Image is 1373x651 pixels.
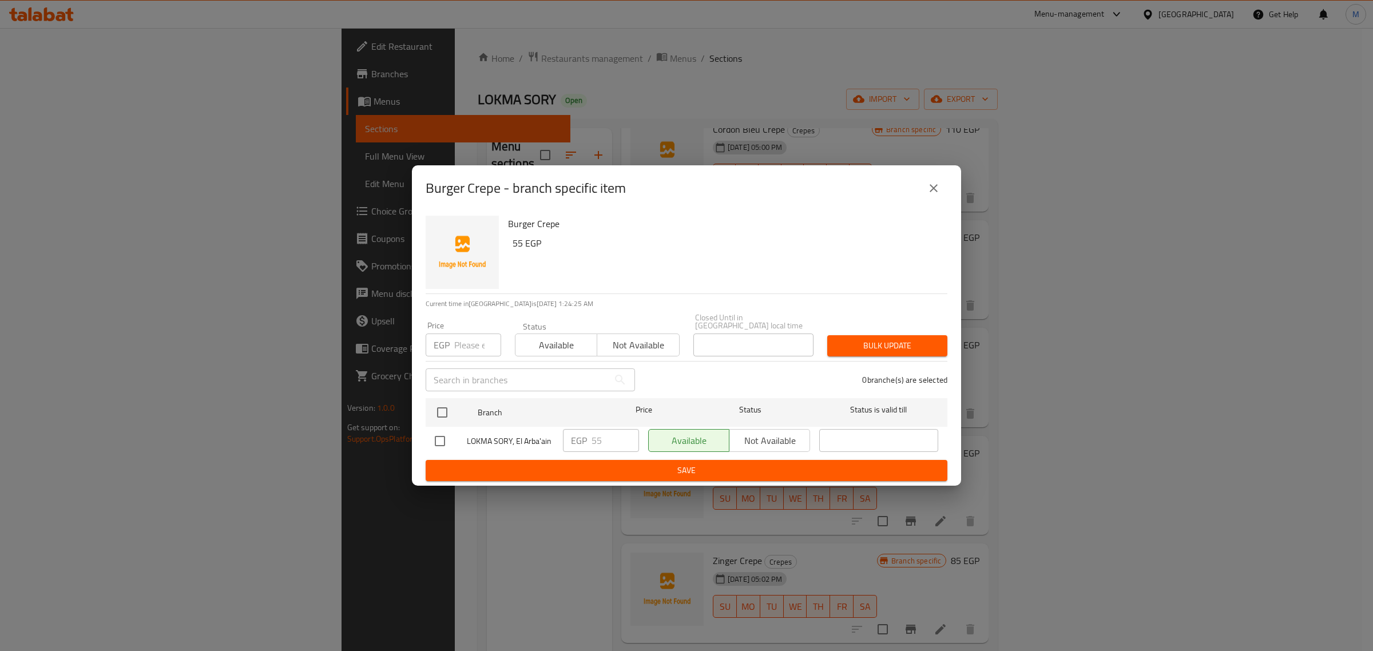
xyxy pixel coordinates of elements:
[920,174,947,202] button: close
[827,335,947,356] button: Bulk update
[426,216,499,289] img: Burger Crepe
[426,368,609,391] input: Search in branches
[862,374,947,386] p: 0 branche(s) are selected
[602,337,674,354] span: Not available
[454,334,501,356] input: Please enter price
[426,299,947,309] p: Current time in [GEOGRAPHIC_DATA] is [DATE] 1:24:25 AM
[515,334,597,356] button: Available
[513,235,938,251] h6: 55 EGP
[819,403,938,417] span: Status is valid till
[836,339,938,353] span: Bulk update
[597,334,679,356] button: Not available
[467,434,554,448] span: LOKMA SORY, El Arba'ain
[508,216,938,232] h6: Burger Crepe
[435,463,938,478] span: Save
[606,403,682,417] span: Price
[478,406,597,420] span: Branch
[426,179,626,197] h2: Burger Crepe - branch specific item
[691,403,810,417] span: Status
[520,337,593,354] span: Available
[592,429,639,452] input: Please enter price
[571,434,587,447] p: EGP
[426,460,947,481] button: Save
[434,338,450,352] p: EGP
